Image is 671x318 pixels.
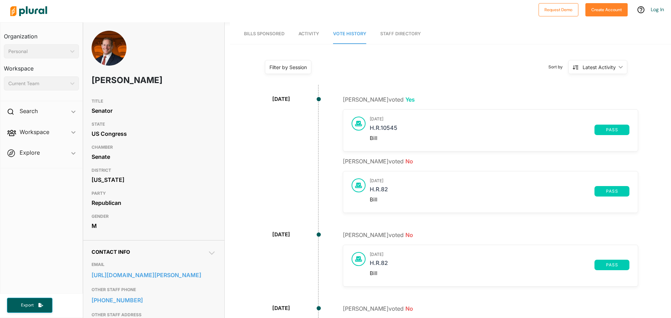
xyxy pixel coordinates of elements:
button: Create Account [585,3,628,16]
h3: [DATE] [370,117,629,121]
h3: [DATE] [370,252,629,257]
span: [PERSON_NAME] voted [343,231,413,238]
h3: TITLE [92,97,216,105]
h3: STATE [92,120,216,128]
h3: OTHER STAFF PHONE [92,286,216,294]
div: [US_STATE] [92,175,216,185]
span: Bills Sponsored [244,31,284,36]
a: H.R.82 [370,260,594,270]
span: Export [16,302,38,308]
h3: Workspace [4,58,79,74]
span: pass [599,263,625,267]
h3: DISTRICT [92,166,216,175]
h3: [DATE] [370,178,629,183]
h2: Search [20,107,38,115]
div: Current Team [8,80,67,87]
a: Vote History [333,24,366,44]
span: Yes [405,96,415,103]
a: Activity [298,24,319,44]
div: Bill [370,270,629,276]
h3: EMAIL [92,260,216,269]
span: [PERSON_NAME] voted [343,158,413,165]
div: Senate [92,151,216,162]
div: Republican [92,198,216,208]
span: pass [599,189,625,193]
button: Request Demo [539,3,578,16]
a: [PHONE_NUMBER] [92,295,216,305]
div: [DATE] [272,304,290,312]
span: Sort by [548,64,568,70]
a: Staff Directory [380,24,421,44]
span: Activity [298,31,319,36]
div: US Congress [92,128,216,139]
h3: CHAMBER [92,143,216,151]
div: Personal [8,48,67,55]
span: pass [599,128,625,132]
h3: PARTY [92,189,216,198]
a: H.R.10545 [370,125,594,135]
span: No [405,231,413,238]
a: Log In [651,6,664,13]
div: Bill [370,197,629,203]
a: Bills Sponsored [244,24,284,44]
div: [DATE] [272,95,290,103]
div: Latest Activity [583,64,616,71]
button: Export [7,298,52,313]
span: Contact Info [92,249,130,255]
span: [PERSON_NAME] voted [343,305,413,312]
h3: Organization [4,26,79,42]
span: [PERSON_NAME] voted [343,96,415,103]
a: Request Demo [539,6,578,13]
h1: [PERSON_NAME] [92,70,166,91]
div: Bill [370,135,629,141]
div: M [92,221,216,231]
div: Filter by Session [269,64,307,71]
span: No [405,305,413,312]
h3: GENDER [92,212,216,221]
div: Senator [92,105,216,116]
a: [URL][DOMAIN_NAME][PERSON_NAME] [92,270,216,280]
span: No [405,158,413,165]
span: Vote History [333,31,366,36]
div: [DATE] [272,231,290,239]
a: Create Account [585,6,628,13]
a: H.R.82 [370,186,594,197]
img: Headshot of Ted Budd [92,31,127,73]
